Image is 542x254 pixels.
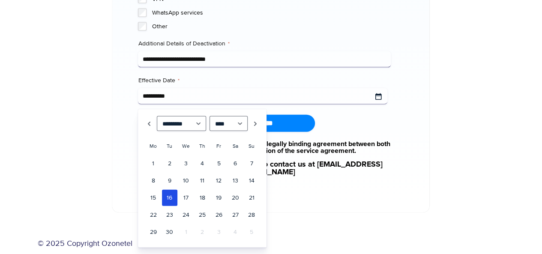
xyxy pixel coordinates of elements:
label: Other [152,22,391,31]
a: 30 [162,224,177,240]
span: 5 [244,224,259,240]
span: 4 [228,224,243,240]
span: Friday [216,143,221,149]
a: 5 [211,155,226,172]
a: 4 [195,155,210,172]
a: 26 [211,207,226,223]
a: 23 [162,207,177,223]
label: Additional Details of Deactivation [138,39,391,48]
a: 12 [211,173,226,189]
a: 13 [228,173,243,189]
a: 25 [195,207,210,223]
a: 19 [211,190,226,206]
span: Tuesday [167,143,172,149]
a: 21 [244,190,259,206]
span: Wednesday [182,143,190,149]
span: Saturday [232,143,238,149]
span: 3 [211,224,226,240]
select: Select month [157,116,206,131]
select: Select year [210,116,248,131]
a: 1 [145,155,161,172]
a: Next [251,116,260,131]
a: 16 [162,190,177,206]
label: WhatsApp services [152,9,391,17]
a: 2 [162,155,177,172]
a: 6 [228,155,243,172]
span: Sunday [249,143,255,149]
a: 11 [195,173,210,189]
span: Monday [150,143,157,149]
a: 28 [244,207,259,223]
a: 9 [162,173,177,189]
a: 27 [228,207,243,223]
a: 20 [228,190,243,206]
a: 3 [178,155,194,172]
span: 2 [195,224,210,240]
a: 18 [195,190,210,206]
a: 29 [145,224,161,240]
a: © 2025 Copyright Ozonetel [38,238,132,250]
a: Prev [145,116,153,131]
a: 10 [178,173,194,189]
label: Effective Date [138,76,391,85]
span: 1 [178,224,194,240]
a: 14 [244,173,259,189]
span: Thursday [199,143,205,149]
a: 17 [178,190,194,206]
a: 8 [145,173,161,189]
a: 24 [178,207,194,223]
a: 7 [244,155,259,172]
a: 22 [145,207,161,223]
a: 15 [145,190,161,206]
